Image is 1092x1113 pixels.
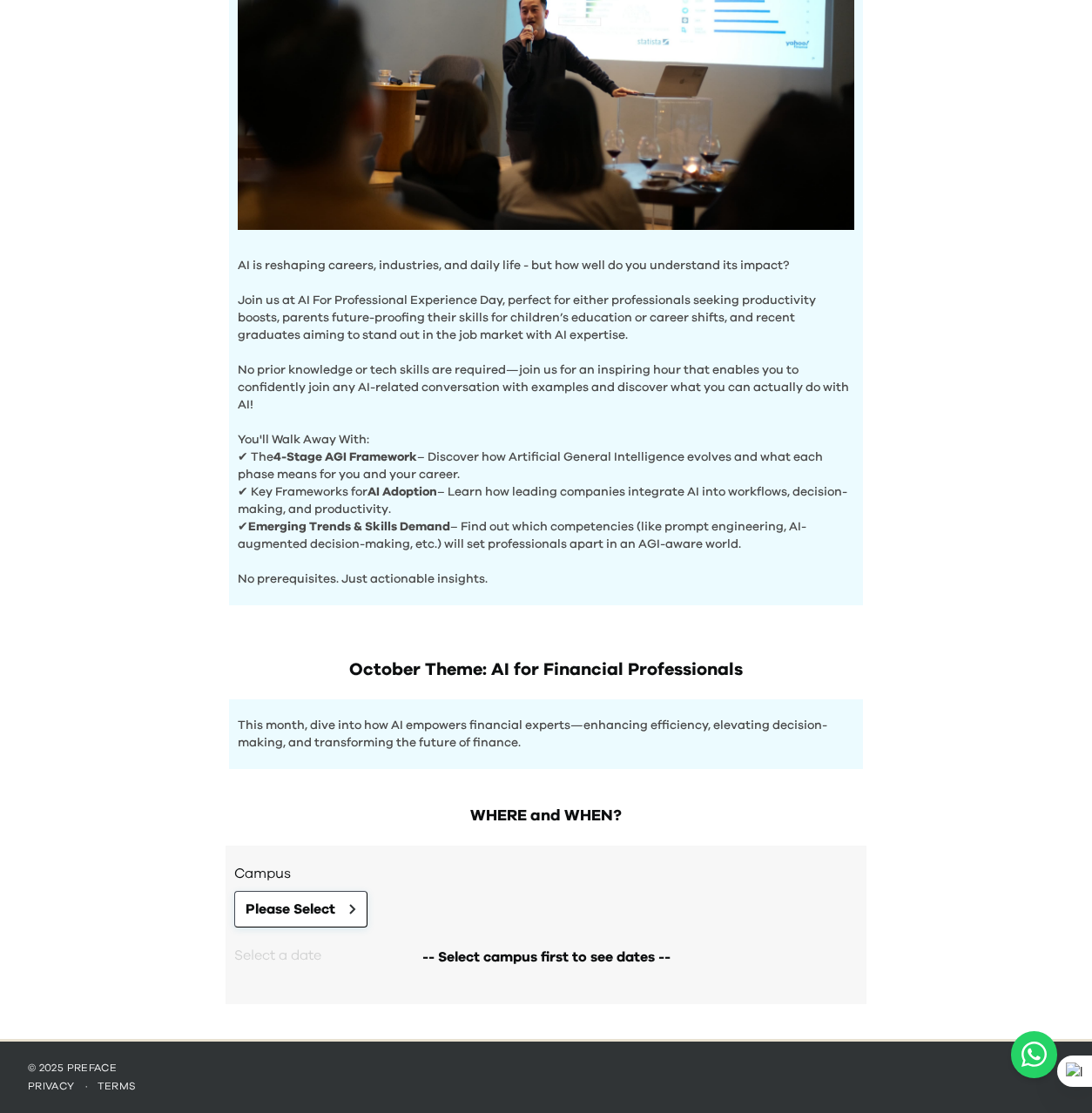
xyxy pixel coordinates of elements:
[238,717,854,752] p: This month, dive into how AI empowers financial experts—enhancing efficiency, elevating decision-...
[98,1081,137,1091] a: terms
[273,451,417,463] b: 4-Stage AGI Framework
[422,947,671,968] span: -- Select campus first to see dates --
[229,658,863,682] h1: October Theme: AI for Financial Professionals
[1011,1031,1057,1078] button: Open WhatsApp chat
[238,518,854,553] p: ✔ – Find out which competencies (like prompt engineering, AI-augmented decision-making, etc.) wil...
[238,414,854,449] p: You'll Walk Away With:
[226,804,866,828] h2: WHERE and WHEN?
[238,274,854,344] p: Join us at AI For Professional Experience Day, perfect for either professionals seeking productiv...
[246,899,335,920] span: Please Select
[28,1081,75,1091] a: privacy
[75,1081,98,1091] span: ·
[234,863,858,884] h3: Campus
[234,891,367,927] button: Please Select
[28,1061,1064,1075] p: © 2025 Preface
[238,344,854,414] p: No prior knowledge or tech skills are required—join us for an inspiring hour that enables you to ...
[238,257,854,274] p: AI is reshaping careers, industries, and daily life - but how well do you understand its impact?
[367,486,437,498] b: AI Adoption
[238,483,854,518] p: ✔ Key Frameworks for – Learn how leading companies integrate AI into workflows, decision-making, ...
[248,521,450,533] b: Emerging Trends & Skills Demand
[238,553,854,588] p: No prerequisites. Just actionable insights.
[1011,1031,1057,1078] a: Chat with us on WhatsApp
[238,449,854,483] p: ✔ The – Discover how Artificial General Intelligence evolves and what each phase means for you an...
